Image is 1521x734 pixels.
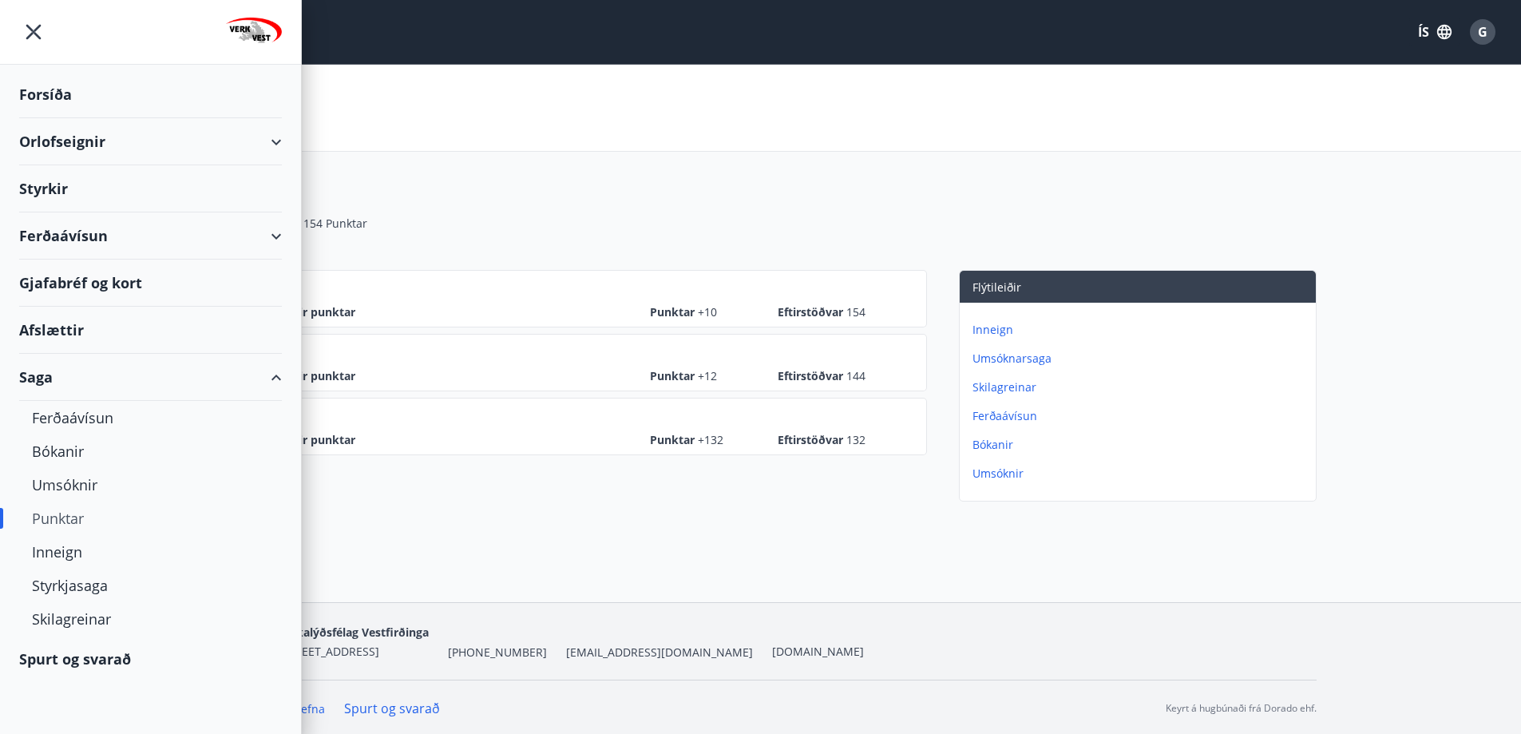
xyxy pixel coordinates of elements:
[19,18,48,46] button: menu
[846,432,865,447] span: 132
[448,645,547,661] span: [PHONE_NUMBER]
[698,432,723,447] span: +132
[19,354,282,401] div: Saga
[698,368,717,383] span: +12
[19,260,282,307] div: Gjafabréf og kort
[32,602,269,636] div: Skilagreinar
[566,645,753,661] span: [EMAIL_ADDRESS][DOMAIN_NAME]
[32,569,269,602] div: Styrkjasaga
[650,304,730,320] span: Punktar
[650,432,730,448] span: Punktar
[19,118,282,165] div: Orlofseignir
[972,322,1309,338] p: Inneign
[344,700,440,717] a: Spurt og svarað
[1478,23,1487,41] span: G
[972,437,1309,453] p: Bókanir
[650,368,730,384] span: Punktar
[278,644,379,659] span: [STREET_ADDRESS]
[32,468,269,502] div: Umsóknir
[846,368,865,383] span: 144
[778,304,865,320] span: Eftirstöðvar
[19,165,282,212] div: Styrkir
[234,432,355,448] span: Uppreiknaðir punktar
[698,304,717,319] span: +10
[234,368,355,384] span: Uppreiknaðir punktar
[32,401,269,434] div: Ferðaávísun
[972,280,1021,295] span: Flýtileiðir
[19,71,282,118] div: Forsíða
[972,408,1309,424] p: Ferðaávísun
[772,644,864,659] a: [DOMAIN_NAME]
[278,625,429,640] span: Verkalýðsfélag Vestfirðinga
[972,351,1309,367] p: Umsóknarsaga
[778,432,865,448] span: Eftirstöðvar
[19,636,282,682] div: Spurt og svarað
[19,212,282,260] div: Ferðaávísun
[234,304,355,320] span: Uppreiknaðir punktar
[226,18,282,50] img: union_logo
[778,368,865,384] span: Eftirstöðvar
[972,379,1309,395] p: Skilagreinar
[32,502,269,535] div: Punktar
[32,535,269,569] div: Inneign
[846,304,865,319] span: 154
[972,466,1309,482] p: Umsóknir
[19,307,282,354] div: Afslættir
[303,216,367,232] span: 154 Punktar
[32,434,269,468] div: Bókanir
[1464,13,1502,51] button: G
[1166,701,1317,716] p: Keyrt á hugbúnaði frá Dorado ehf.
[1409,18,1460,46] button: ÍS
